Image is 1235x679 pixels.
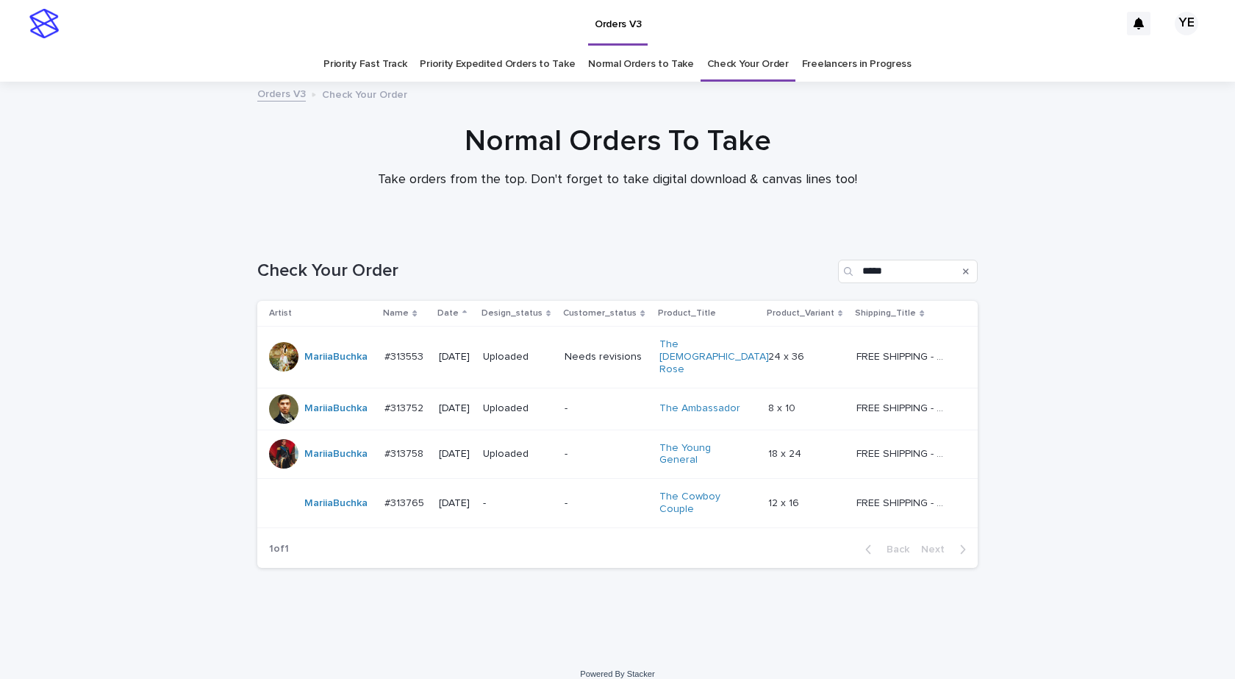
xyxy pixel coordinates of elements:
a: The Ambassador [659,402,740,415]
p: [DATE] [439,497,472,510]
p: Uploaded [483,351,553,363]
a: Freelancers in Progress [802,47,912,82]
a: The Young General [659,442,751,467]
p: #313758 [384,445,426,461]
a: MariiaBuchka [304,448,368,461]
p: [DATE] [439,402,472,415]
input: Search [838,260,978,283]
a: The Cowboy Couple [659,491,751,516]
p: #313752 [384,399,426,415]
tr: MariiaBuchka #313553#313553 [DATE]UploadedNeeds revisionsThe [DEMOGRAPHIC_DATA] Rose 24 x 3624 x ... [257,327,978,388]
a: Orders V3 [257,85,306,102]
p: Date [437,305,459,321]
button: Next [915,543,978,556]
a: Check Your Order [707,47,789,82]
a: MariiaBuchka [304,351,368,363]
p: Check Your Order [322,85,407,102]
p: Name [383,305,409,321]
p: Design_status [482,305,543,321]
p: #313553 [384,348,426,363]
h1: Check Your Order [257,260,832,282]
p: [DATE] [439,448,472,461]
p: Shipping_Title [855,305,916,321]
a: The [DEMOGRAPHIC_DATA] Rose [659,338,769,375]
p: [DATE] [439,351,472,363]
a: Priority Fast Track [323,47,407,82]
p: Customer_status [563,305,637,321]
p: FREE SHIPPING - preview in 1-2 business days, after your approval delivery will take 5-10 b.d. [856,445,951,461]
h1: Normal Orders To Take [257,124,978,159]
img: stacker-logo-s-only.png [29,9,59,38]
span: Back [878,544,909,555]
a: MariiaBuchka [304,497,368,510]
p: Product_Title [658,305,716,321]
p: Take orders from the top. Don't forget to take digital download & canvas lines too! [323,172,912,188]
a: Priority Expedited Orders to Take [420,47,575,82]
tr: MariiaBuchka #313758#313758 [DATE]Uploaded-The Young General 18 x 2418 x 24 FREE SHIPPING - previ... [257,430,978,479]
tr: MariiaBuchka #313752#313752 [DATE]Uploaded-The Ambassador 8 x 108 x 10 FREE SHIPPING - preview in... [257,388,978,430]
a: MariiaBuchka [304,402,368,415]
a: Normal Orders to Take [588,47,694,82]
p: - [565,402,648,415]
p: Uploaded [483,448,553,461]
p: 12 x 16 [768,494,802,510]
p: FREE SHIPPING - preview in 1-2 business days, after your approval delivery will take 5-10 b.d. [856,494,951,510]
p: 8 x 10 [768,399,798,415]
p: Needs revisions [565,351,648,363]
tr: MariiaBuchka #313765#313765 [DATE]--The Cowboy Couple 12 x 1612 x 16 FREE SHIPPING - preview in 1... [257,479,978,528]
p: 18 x 24 [768,445,804,461]
p: - [483,497,553,510]
div: YE [1175,12,1198,35]
p: Artist [269,305,292,321]
p: FREE SHIPPING - preview in 1-2 business days, after your approval delivery will take 5-10 b.d. [856,348,951,363]
button: Back [853,543,915,556]
a: Powered By Stacker [580,669,654,678]
p: - [565,448,648,461]
p: #313765 [384,494,427,510]
p: FREE SHIPPING - preview in 1-2 business days, after your approval delivery will take 5-10 b.d. [856,399,951,415]
p: 1 of 1 [257,531,301,567]
p: Uploaded [483,402,553,415]
p: 24 x 36 [768,348,807,363]
p: - [565,497,648,510]
span: Next [921,544,953,555]
p: Product_Variant [767,305,834,321]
